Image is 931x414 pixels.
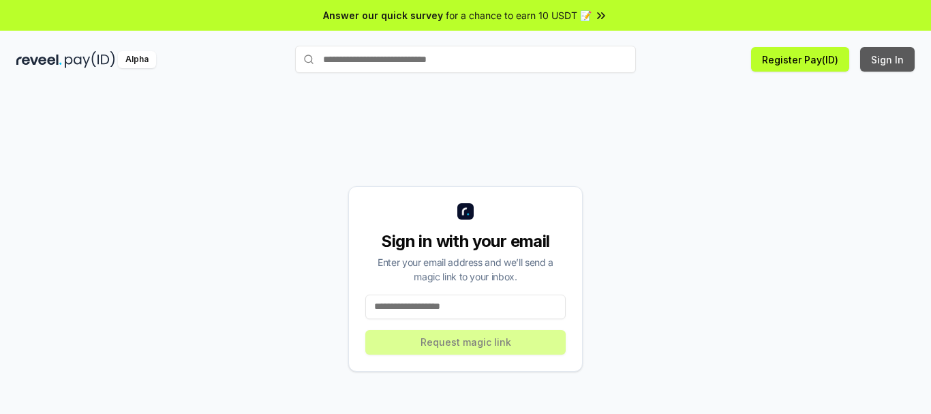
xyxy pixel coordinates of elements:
img: logo_small [457,203,474,220]
img: reveel_dark [16,51,62,68]
button: Sign In [860,47,915,72]
img: pay_id [65,51,115,68]
span: Answer our quick survey [323,8,443,23]
div: Alpha [118,51,156,68]
span: for a chance to earn 10 USDT 📝 [446,8,592,23]
div: Sign in with your email [365,231,566,252]
div: Enter your email address and we’ll send a magic link to your inbox. [365,255,566,284]
button: Register Pay(ID) [751,47,849,72]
